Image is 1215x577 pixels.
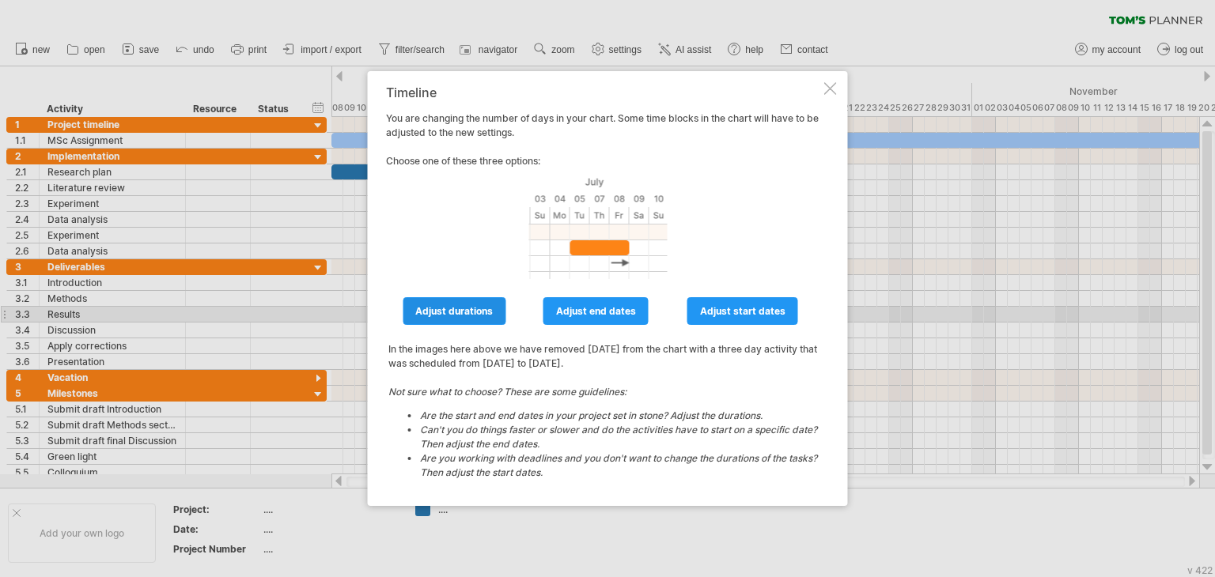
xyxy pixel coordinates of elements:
span: adjust start dates [700,305,785,317]
div: You are changing the number of days in your chart. Some time blocks in the chart will have to be ... [386,85,821,492]
span: adjust durations [415,305,493,317]
li: Are the start and end dates in your project set in stone? Adjust the durations. [420,409,819,423]
td: In the images here above we have removed [DATE] from the chart with a three day activity that was... [388,327,819,490]
li: Can't you do things faster or slower and do the activities have to start on a specific date? Then... [420,423,819,451]
li: Are you working with deadlines and you don't want to change the durations of the tasks? Then adju... [420,451,819,480]
a: adjust start dates [687,297,798,325]
i: Not sure what to choose? These are some guidelines: [388,386,819,480]
span: adjust end dates [556,305,636,317]
div: Timeline [386,85,821,100]
a: adjust durations [403,297,505,325]
a: adjust end dates [543,297,649,325]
